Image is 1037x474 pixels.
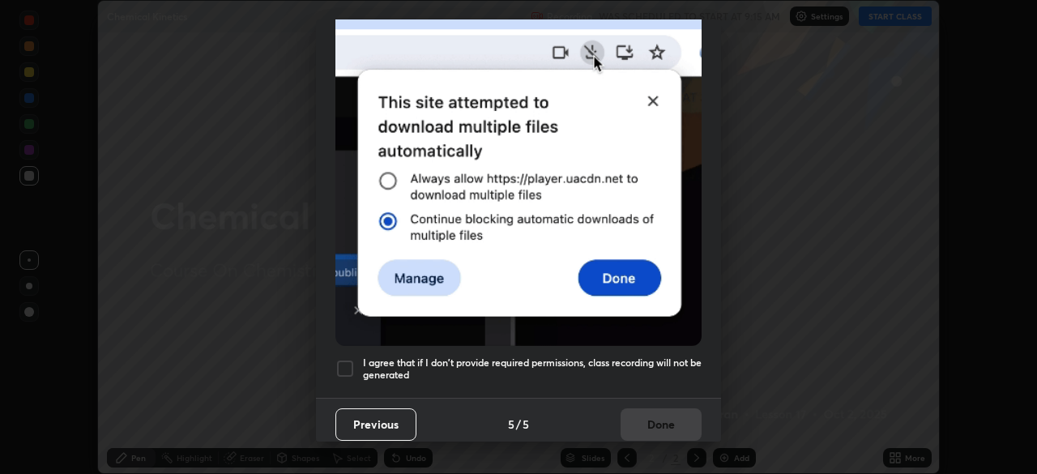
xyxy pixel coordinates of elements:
h4: / [516,416,521,433]
h5: I agree that if I don't provide required permissions, class recording will not be generated [363,357,702,382]
button: Previous [335,408,416,441]
h4: 5 [523,416,529,433]
h4: 5 [508,416,514,433]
